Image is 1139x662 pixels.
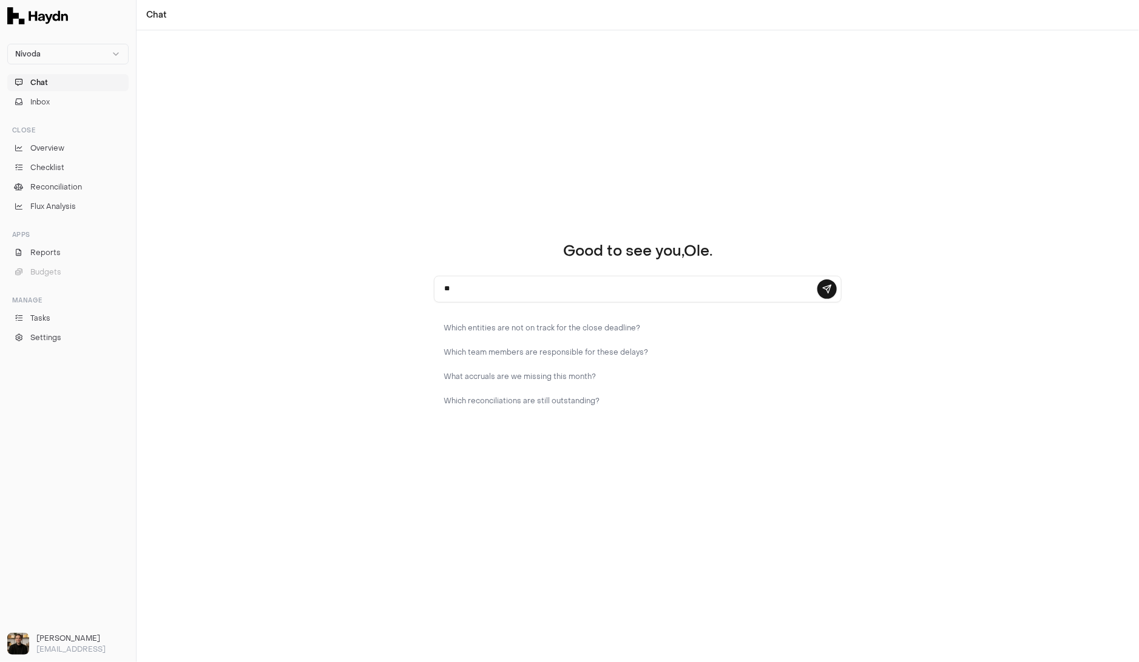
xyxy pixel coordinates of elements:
[434,366,842,387] button: What accruals are we missing this month?
[7,179,129,196] a: Reconciliation
[30,162,64,173] span: Checklist
[30,332,61,343] span: Settings
[30,77,48,88] span: Chat
[7,159,129,176] a: Checklist
[30,143,64,154] span: Overview
[30,201,76,212] span: Flux Analysis
[7,329,129,346] a: Settings
[15,49,41,59] span: Nivoda
[36,644,129,655] p: [EMAIL_ADDRESS]
[434,242,842,261] h1: Good to see you, Ole .
[7,74,129,91] button: Chat
[7,290,129,310] div: Manage
[30,313,50,324] span: Tasks
[7,225,129,244] div: Apps
[7,94,129,111] button: Inbox
[7,310,129,327] a: Tasks
[7,633,29,655] img: Ole Heine
[7,140,129,157] a: Overview
[7,198,129,215] a: Flux Analysis
[7,44,129,64] button: Nivoda
[30,182,82,193] span: Reconciliation
[30,267,61,278] span: Budgets
[434,341,842,363] button: Which team members are responsible for these delays?
[7,244,129,261] a: Reports
[36,633,129,644] h3: [PERSON_NAME]
[146,9,167,21] nav: breadcrumb
[30,97,50,107] span: Inbox
[30,247,61,258] span: Reports
[434,390,842,412] button: Which reconciliations are still outstanding?
[434,317,842,339] button: Which entities are not on track for the close deadline?
[7,7,68,24] img: Haydn Logo
[146,9,167,21] a: Chat
[7,120,129,140] div: Close
[7,264,129,281] button: Budgets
